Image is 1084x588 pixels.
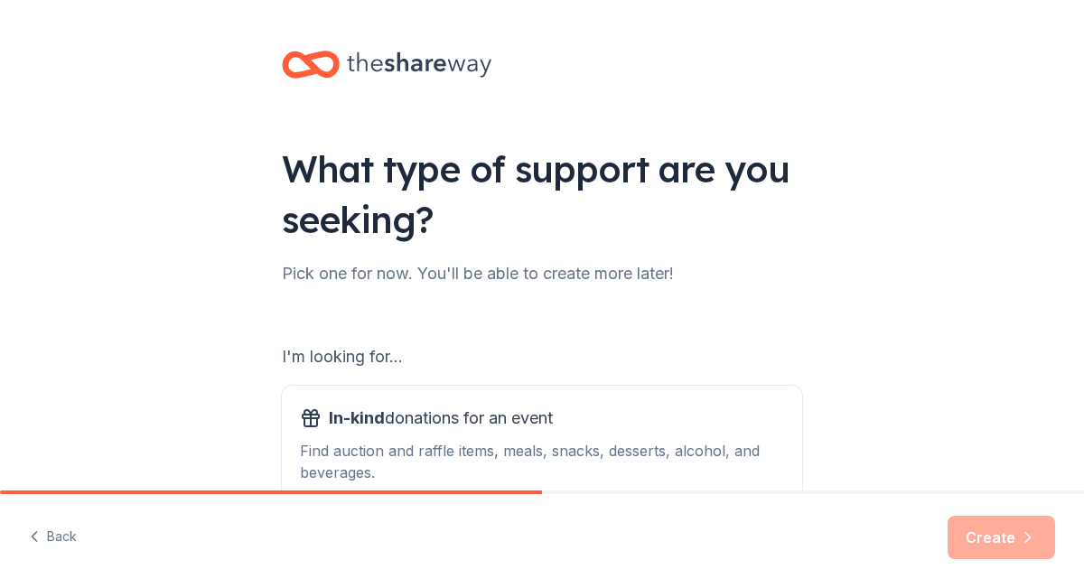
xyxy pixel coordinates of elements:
[282,342,802,371] div: I'm looking for...
[282,386,802,501] button: In-kinddonations for an eventFind auction and raffle items, meals, snacks, desserts, alcohol, and...
[282,144,802,245] div: What type of support are you seeking?
[282,259,802,288] div: Pick one for now. You'll be able to create more later!
[300,440,784,483] div: Find auction and raffle items, meals, snacks, desserts, alcohol, and beverages.
[329,408,385,427] span: In-kind
[29,518,77,556] button: Back
[329,404,553,433] span: donations for an event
